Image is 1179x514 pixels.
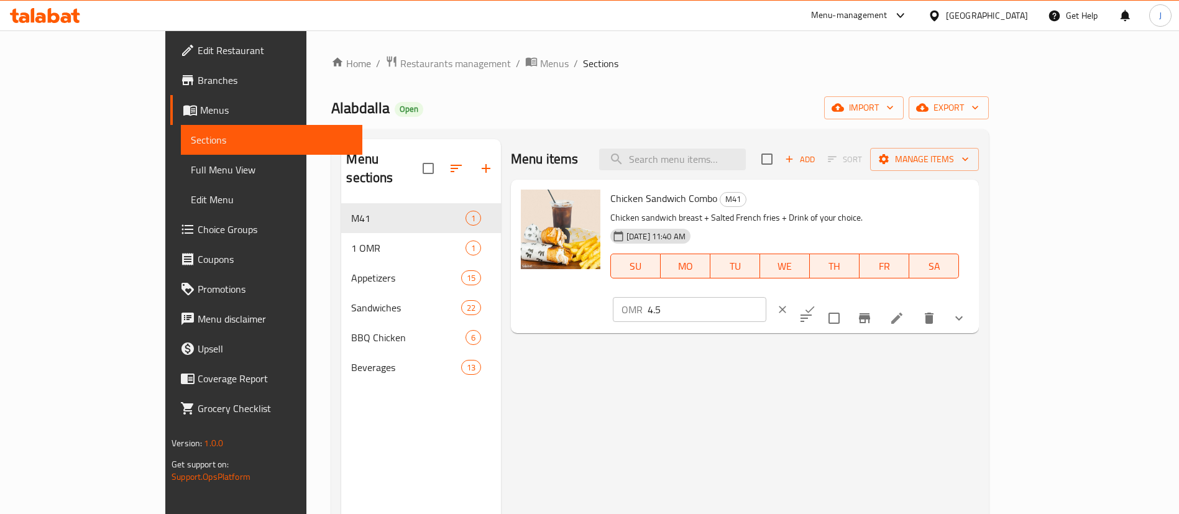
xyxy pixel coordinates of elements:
a: Sections [181,125,362,155]
a: Upsell [170,334,362,364]
span: TH [815,257,855,275]
a: Coverage Report [170,364,362,393]
span: Select all sections [415,155,441,181]
span: Coverage Report [198,371,352,386]
p: OMR [622,302,643,317]
span: Select section first [820,150,870,169]
p: Chicken sandwich breast + Salted French fries + Drink of your choice. [610,210,959,226]
div: items [466,330,481,345]
button: clear [769,296,796,323]
a: Promotions [170,274,362,304]
div: Sandwiches22 [341,293,500,323]
a: Edit menu item [889,311,904,326]
span: 1 OMR [351,241,465,255]
button: import [824,96,904,119]
span: Sections [583,56,618,71]
button: SU [610,254,661,278]
span: import [834,100,894,116]
span: Branches [198,73,352,88]
button: SA [909,254,959,278]
span: Edit Restaurant [198,43,352,58]
span: BBQ Chicken [351,330,465,345]
a: Restaurants management [385,55,511,71]
div: 1 OMR1 [341,233,500,263]
span: Grocery Checklist [198,401,352,416]
span: Select section [754,146,780,172]
span: Appetizers [351,270,461,285]
span: Sections [191,132,352,147]
svg: Show Choices [952,311,966,326]
li: / [516,56,520,71]
span: WE [765,257,805,275]
span: 13 [462,362,480,374]
div: items [466,211,481,226]
span: SA [914,257,954,275]
button: show more [944,303,974,333]
input: search [599,149,746,170]
span: 6 [466,332,480,344]
span: Sandwiches [351,300,461,315]
span: Restaurants management [400,56,511,71]
div: items [466,241,481,255]
a: Grocery Checklist [170,393,362,423]
span: Coupons [198,252,352,267]
a: Choice Groups [170,214,362,244]
div: Open [395,102,423,117]
nav: Menu sections [341,198,500,387]
div: Appetizers15 [341,263,500,293]
span: MO [666,257,705,275]
a: Menu disclaimer [170,304,362,334]
button: TH [810,254,860,278]
a: Edit Menu [181,185,362,214]
span: Menus [200,103,352,117]
div: M41 [351,211,465,226]
h2: Menu items [511,150,579,168]
div: [GEOGRAPHIC_DATA] [946,9,1028,22]
div: BBQ Chicken6 [341,323,500,352]
a: Support.OpsPlatform [172,469,250,485]
button: Add section [471,154,501,183]
span: Sort sections [441,154,471,183]
span: Upsell [198,341,352,356]
a: Branches [170,65,362,95]
a: Menus [525,55,569,71]
span: Manage items [880,152,969,167]
span: 1.0.0 [204,435,223,451]
button: Add [780,150,820,169]
span: M41 [720,192,746,206]
a: Coupons [170,244,362,274]
span: Select to update [821,305,847,331]
span: 1 [466,213,480,224]
li: / [574,56,578,71]
span: Menu disclaimer [198,311,352,326]
button: TU [710,254,760,278]
span: SU [616,257,656,275]
button: Manage items [870,148,979,171]
div: items [461,300,481,315]
div: M41 [720,192,746,207]
button: delete [914,303,944,333]
span: FR [865,257,904,275]
input: Please enter price [648,297,766,322]
span: 1 [466,242,480,254]
span: TU [715,257,755,275]
a: Menus [170,95,362,125]
span: J [1159,9,1162,22]
li: / [376,56,380,71]
span: 15 [462,272,480,284]
span: export [919,100,979,116]
span: Add item [780,150,820,169]
span: Beverages [351,360,461,375]
a: Full Menu View [181,155,362,185]
h2: Menu sections [346,150,422,187]
button: Branch-specific-item [850,303,879,333]
div: M411 [341,203,500,233]
span: Open [395,104,423,114]
span: Add [783,152,817,167]
span: Edit Menu [191,192,352,207]
button: MO [661,254,710,278]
